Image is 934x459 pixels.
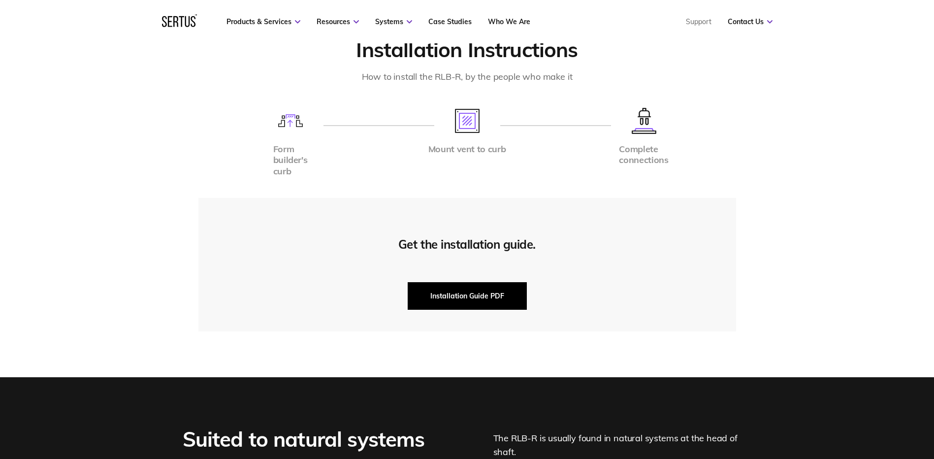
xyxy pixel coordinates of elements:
h2: Installation Instructions [198,37,736,63]
a: Products & Services [226,17,300,26]
div: Mount vent to curb [428,144,506,155]
a: Resources [317,17,359,26]
a: Case Studies [428,17,472,26]
div: Get the installation guide. [398,237,536,252]
button: Installation Guide PDF [408,282,527,310]
a: Support [686,17,711,26]
div: Complete connections [619,144,668,166]
a: Systems [375,17,412,26]
a: Contact Us [728,17,773,26]
div: How to install the RLB-R, by the people who make it [305,70,630,84]
a: Who We Are [488,17,530,26]
div: Form builder's curb [273,144,308,177]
